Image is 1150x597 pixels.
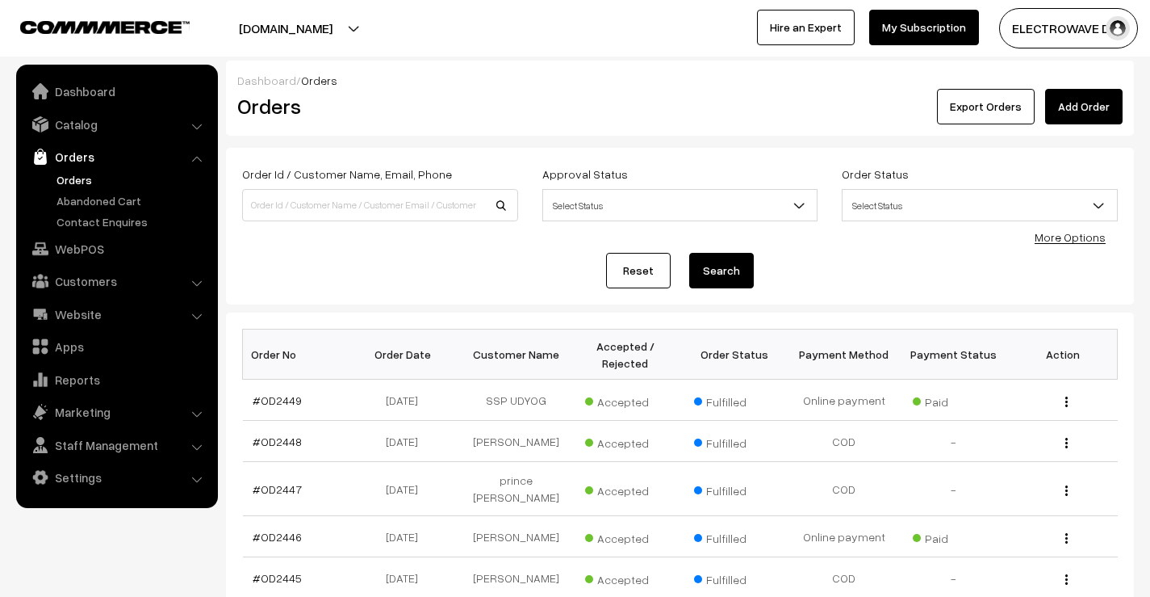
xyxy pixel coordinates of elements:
[606,253,671,288] a: Reset
[1065,486,1068,496] img: Menu
[20,142,212,171] a: Orders
[571,330,680,380] th: Accepted / Rejected
[899,330,1009,380] th: Payment Status
[462,462,571,516] td: prince [PERSON_NAME]
[937,89,1035,124] button: Export Orders
[1065,438,1068,448] img: Menu
[301,74,337,87] span: Orders
[462,380,571,421] td: SSP UDYOG
[585,389,666,410] span: Accepted
[585,567,666,588] span: Accepted
[20,463,212,492] a: Settings
[20,332,212,361] a: Apps
[869,10,979,45] a: My Subscription
[253,571,302,585] a: #OD2445
[52,213,212,230] a: Contact Enquires
[352,421,462,462] td: [DATE]
[20,21,190,33] img: COMMMERCE
[1065,533,1068,544] img: Menu
[689,253,754,288] button: Search
[243,330,353,380] th: Order No
[352,380,462,421] td: [DATE]
[20,300,212,329] a: Website
[1065,574,1068,585] img: Menu
[757,10,855,45] a: Hire an Expert
[789,330,899,380] th: Payment Method
[694,567,775,588] span: Fulfilled
[542,189,818,221] span: Select Status
[20,365,212,394] a: Reports
[1035,230,1106,244] a: More Options
[462,516,571,557] td: [PERSON_NAME]
[352,330,462,380] th: Order Date
[20,77,212,106] a: Dashboard
[20,16,161,36] a: COMMMERCE
[842,189,1118,221] span: Select Status
[843,191,1117,220] span: Select Status
[899,462,1009,516] td: -
[585,478,666,499] span: Accepted
[253,530,302,544] a: #OD2446
[789,380,899,421] td: Online payment
[694,526,775,547] span: Fulfilled
[20,431,212,460] a: Staff Management
[352,462,462,516] td: [DATE]
[52,192,212,209] a: Abandoned Cart
[789,516,899,557] td: Online payment
[462,330,571,380] th: Customer Name
[20,110,212,139] a: Catalog
[242,166,452,183] label: Order Id / Customer Name, Email, Phone
[352,516,462,557] td: [DATE]
[585,526,666,547] span: Accepted
[1045,89,1123,124] a: Add Order
[694,478,775,499] span: Fulfilled
[789,462,899,516] td: COD
[694,431,775,452] span: Fulfilled
[20,397,212,427] a: Marketing
[20,267,212,296] a: Customers
[253,482,302,496] a: #OD2447
[1008,330,1118,380] th: Action
[585,431,666,452] span: Accepted
[237,72,1123,89] div: /
[242,189,518,221] input: Order Id / Customer Name / Customer Email / Customer Phone
[237,74,296,87] a: Dashboard
[462,421,571,462] td: [PERSON_NAME]
[789,421,899,462] td: COD
[899,421,1009,462] td: -
[182,8,389,48] button: [DOMAIN_NAME]
[913,526,993,547] span: Paid
[694,389,775,410] span: Fulfilled
[20,234,212,263] a: WebPOS
[543,191,818,220] span: Select Status
[999,8,1138,48] button: ELECTROWAVE DE…
[1106,16,1130,40] img: user
[913,389,993,410] span: Paid
[542,166,628,183] label: Approval Status
[253,393,302,407] a: #OD2449
[680,330,790,380] th: Order Status
[842,166,909,183] label: Order Status
[52,171,212,188] a: Orders
[237,94,516,119] h2: Orders
[253,435,302,448] a: #OD2448
[1065,397,1068,407] img: Menu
